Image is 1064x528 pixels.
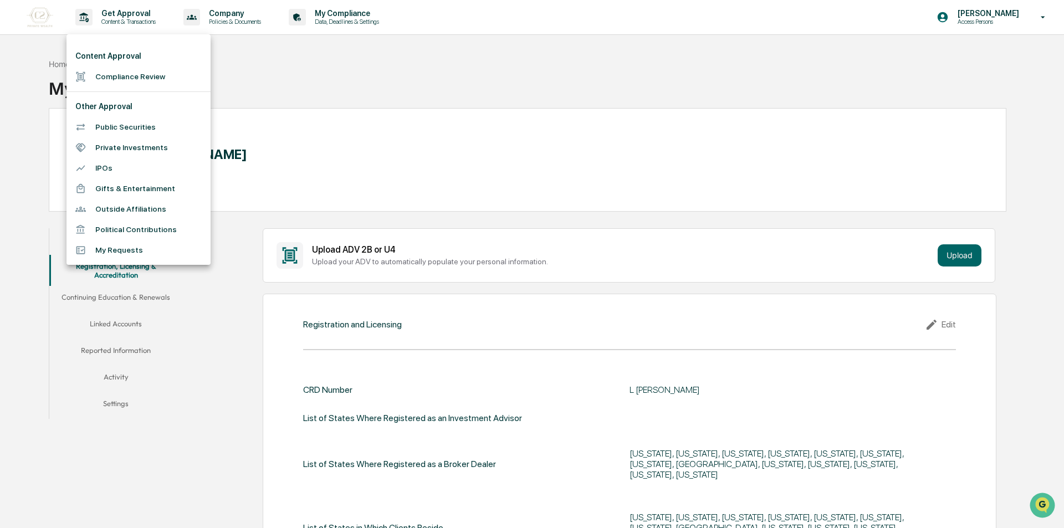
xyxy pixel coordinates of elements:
[22,140,71,151] span: Preclearance
[66,219,211,240] li: Political Contributions
[110,188,134,196] span: Pylon
[11,85,31,105] img: 1746055101610-c473b297-6a78-478c-a979-82029cc54cd1
[66,66,211,87] li: Compliance Review
[66,240,211,260] li: My Requests
[80,141,89,150] div: 🗄️
[91,140,137,151] span: Attestations
[188,88,202,101] button: Start new chat
[38,85,182,96] div: Start new chat
[66,158,211,178] li: IPOs
[11,162,20,171] div: 🔎
[66,199,211,219] li: Outside Affiliations
[29,50,183,62] input: Clear
[66,46,211,66] li: Content Approval
[76,135,142,155] a: 🗄️Attestations
[11,141,20,150] div: 🖐️
[66,178,211,199] li: Gifts & Entertainment
[7,156,74,176] a: 🔎Data Lookup
[38,96,140,105] div: We're available if you need us!
[1029,491,1058,521] iframe: Open customer support
[11,23,202,41] p: How can we help?
[22,161,70,172] span: Data Lookup
[66,117,211,137] li: Public Securities
[78,187,134,196] a: Powered byPylon
[66,137,211,158] li: Private Investments
[7,135,76,155] a: 🖐️Preclearance
[66,96,211,117] li: Other Approval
